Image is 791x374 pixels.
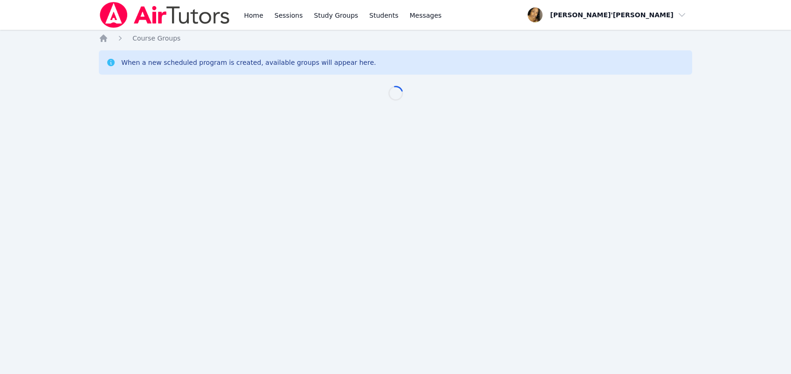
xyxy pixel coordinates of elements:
[132,34,180,43] a: Course Groups
[132,35,180,42] span: Course Groups
[410,11,442,20] span: Messages
[121,58,376,67] div: When a new scheduled program is created, available groups will appear here.
[99,2,231,28] img: Air Tutors
[99,34,692,43] nav: Breadcrumb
